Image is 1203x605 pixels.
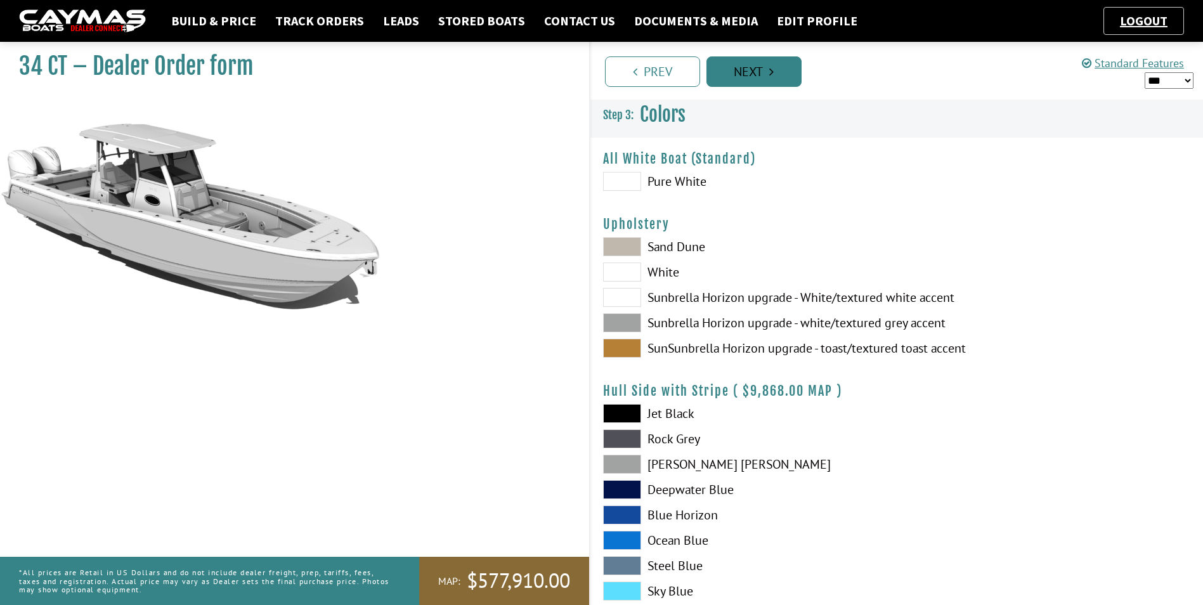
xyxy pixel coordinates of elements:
[743,383,833,399] span: $9,868.00 MAP
[165,13,263,29] a: Build & Price
[432,13,531,29] a: Stored Boats
[603,288,884,307] label: Sunbrella Horizon upgrade - White/textured white accent
[19,52,557,81] h1: 34 CT – Dealer Order form
[603,582,884,601] label: Sky Blue
[603,531,884,550] label: Ocean Blue
[538,13,621,29] a: Contact Us
[603,216,1191,232] h4: Upholstery
[605,56,700,87] a: Prev
[419,557,589,605] a: MAP:$577,910.00
[603,263,884,282] label: White
[603,339,884,358] label: SunSunbrella Horizon upgrade - toast/textured toast accent
[603,505,884,524] label: Blue Horizon
[19,10,146,33] img: caymas-dealer-connect-2ed40d3bc7270c1d8d7ffb4b79bf05adc795679939227970def78ec6f6c03838.gif
[603,172,884,191] label: Pure White
[1114,13,1174,29] a: Logout
[628,13,764,29] a: Documents & Media
[771,13,864,29] a: Edit Profile
[603,404,884,423] label: Jet Black
[19,562,391,600] p: *All prices are Retail in US Dollars and do not include dealer freight, prep, tariffs, fees, taxe...
[603,455,884,474] label: [PERSON_NAME] [PERSON_NAME]
[706,56,802,87] a: Next
[269,13,370,29] a: Track Orders
[603,237,884,256] label: Sand Dune
[377,13,426,29] a: Leads
[1082,56,1184,70] a: Standard Features
[438,575,460,588] span: MAP:
[603,313,884,332] label: Sunbrella Horizon upgrade - white/textured grey accent
[603,383,1191,399] h4: Hull Side with Stripe ( )
[603,429,884,448] label: Rock Grey
[467,568,570,594] span: $577,910.00
[603,480,884,499] label: Deepwater Blue
[603,556,884,575] label: Steel Blue
[603,151,1191,167] h4: All White Boat (Standard)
